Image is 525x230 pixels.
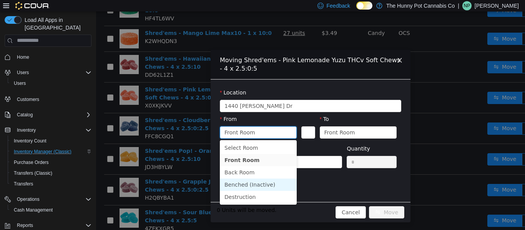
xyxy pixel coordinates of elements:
[11,79,29,88] a: Users
[301,46,307,52] i: icon: close
[14,170,52,176] span: Transfers (Classic)
[14,195,43,204] button: Operations
[17,69,29,76] span: Users
[11,169,91,178] span: Transfers (Classic)
[14,138,47,144] span: Inventory Count
[124,104,141,111] label: From
[386,1,455,10] p: The Hunny Pot Cannabis Co
[8,157,95,168] button: Purchase Orders
[14,68,91,77] span: Users
[228,115,259,127] div: Front Room
[475,1,519,10] p: [PERSON_NAME]
[11,179,91,189] span: Transfers
[14,221,91,230] span: Reports
[14,221,36,230] button: Reports
[17,112,33,118] span: Catalog
[8,146,95,157] button: Inventory Manager (Classic)
[14,52,91,62] span: Home
[14,110,36,119] button: Catalog
[8,205,95,215] button: Cash Management
[8,136,95,146] button: Inventory Count
[128,115,159,127] div: Front Room
[14,126,39,135] button: Inventory
[191,119,196,124] i: icon: down
[14,94,91,104] span: Customers
[8,78,95,89] button: Users
[14,159,49,165] span: Purchase Orders
[124,130,201,142] li: Select Room
[14,195,91,204] span: Operations
[239,195,270,207] button: Cancel
[14,95,42,104] a: Customers
[273,195,308,207] button: icon: swapMove
[124,155,201,167] li: Back Room
[14,53,32,62] a: Home
[296,92,301,98] i: icon: down
[2,125,95,136] button: Inventory
[251,145,300,156] input: Quantity
[17,222,33,228] span: Reports
[17,127,36,133] span: Inventory
[2,194,95,205] button: Operations
[11,169,55,178] a: Transfers (Classic)
[121,195,181,203] span: 0 Units will be moved.
[17,96,39,103] span: Customers
[11,205,91,215] span: Cash Management
[2,109,95,120] button: Catalog
[11,205,56,215] a: Cash Management
[462,1,472,10] div: Nick Parks
[464,1,470,10] span: NP
[2,93,95,104] button: Customers
[291,119,296,124] i: icon: down
[237,148,241,154] i: icon: down
[11,136,50,146] a: Inventory Count
[128,89,196,100] span: 1440 Quinn Dr
[458,1,459,10] p: |
[14,80,26,86] span: Users
[22,16,91,31] span: Load All Apps in [GEOGRAPHIC_DATA]
[124,179,201,192] li: Destruction
[124,45,305,61] div: Moving Shred'ems - Pink Lemonade Yuzu THCv Soft Chews - 4 x 2.5:0:5
[14,207,53,213] span: Cash Management
[2,51,95,63] button: Home
[11,147,91,156] span: Inventory Manager (Classic)
[124,78,150,84] label: Location
[124,167,201,179] li: Benched (Inactive)
[293,38,314,60] button: Close
[356,2,372,10] input: Dark Mode
[224,104,233,111] label: To
[2,67,95,78] button: Users
[11,147,75,156] a: Inventory Manager (Classic)
[11,158,91,167] span: Purchase Orders
[15,2,50,10] img: Cova
[8,179,95,189] button: Transfers
[251,134,274,140] label: Quantity
[17,54,29,60] span: Home
[17,196,40,202] span: Operations
[14,149,71,155] span: Inventory Manager (Classic)
[327,2,350,10] span: Feedback
[11,179,36,189] a: Transfers
[8,168,95,179] button: Transfers (Classic)
[124,142,201,155] li: Front Room
[14,126,91,135] span: Inventory
[11,158,52,167] a: Purchase Orders
[11,79,91,88] span: Users
[11,136,91,146] span: Inventory Count
[14,110,91,119] span: Catalog
[205,115,219,127] button: Swap
[14,68,32,77] button: Users
[14,181,33,187] span: Transfers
